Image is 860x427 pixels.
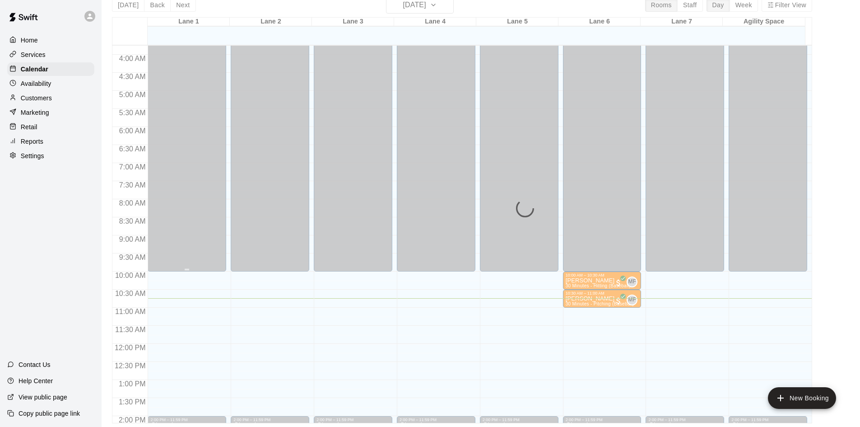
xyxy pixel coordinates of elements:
[21,122,37,131] p: Retail
[7,135,94,148] a: Reports
[566,291,639,296] div: 10:30 AM – 11:00 AM
[21,79,51,88] p: Availability
[116,416,148,424] span: 2:00 PM
[19,409,80,418] p: Copy public page link
[233,418,307,422] div: 2:00 PM – 11:59 PM
[112,344,148,352] span: 12:00 PM
[628,296,636,305] span: MF
[117,91,148,99] span: 5:00 AM
[566,418,639,422] div: 2:00 PM – 11:59 PM
[394,18,476,26] div: Lane 4
[19,360,51,369] p: Contact Us
[614,296,623,305] span: All customers have paid
[21,36,38,45] p: Home
[400,418,473,422] div: 2:00 PM – 11:59 PM
[19,393,67,402] p: View public page
[21,94,52,103] p: Customers
[117,217,148,225] span: 8:30 AM
[117,127,148,135] span: 6:00 AM
[21,151,44,160] p: Settings
[628,277,636,286] span: MF
[113,290,148,297] span: 10:30 AM
[21,108,49,117] p: Marketing
[563,290,642,308] div: 10:30 AM – 11:00 AM: Rory Schunk
[112,362,148,370] span: 12:30 PM
[563,272,642,290] div: 10:00 AM – 10:30 AM: Lucas Pendilhe
[117,109,148,117] span: 5:30 AM
[566,273,639,277] div: 10:00 AM – 10:30 AM
[117,163,148,171] span: 7:00 AM
[483,418,556,422] div: 2:00 PM – 11:59 PM
[312,18,394,26] div: Lane 3
[723,18,805,26] div: Agility Space
[7,149,94,163] a: Settings
[7,62,94,76] a: Calendar
[116,398,148,406] span: 1:30 PM
[648,418,721,422] div: 2:00 PM – 11:59 PM
[117,181,148,189] span: 7:30 AM
[630,295,637,305] span: Matt Field
[117,199,148,207] span: 8:00 AM
[566,301,634,306] span: 30 Minutes - Pitching (Baseball)
[117,145,148,153] span: 6:30 AM
[558,18,641,26] div: Lane 6
[614,278,623,287] span: All customers have paid
[21,137,43,146] p: Reports
[230,18,312,26] div: Lane 2
[627,277,637,287] div: Matt Field
[7,106,94,119] a: Marketing
[116,380,148,388] span: 1:00 PM
[7,120,94,134] a: Retail
[117,235,148,243] span: 9:00 AM
[117,73,148,80] span: 4:30 AM
[117,253,148,261] span: 9:30 AM
[21,65,48,74] p: Calendar
[476,18,558,26] div: Lane 5
[630,277,637,287] span: Matt Field
[113,326,148,333] span: 11:30 AM
[627,295,637,305] div: Matt Field
[148,18,230,26] div: Lane 1
[113,308,148,315] span: 11:00 AM
[150,418,223,422] div: 2:00 PM – 11:59 PM
[731,418,804,422] div: 2:00 PM – 11:59 PM
[641,18,723,26] div: Lane 7
[21,50,46,59] p: Services
[316,418,390,422] div: 2:00 PM – 11:59 PM
[7,77,94,90] a: Availability
[19,376,53,385] p: Help Center
[117,55,148,62] span: 4:00 AM
[768,387,836,409] button: add
[113,272,148,279] span: 10:00 AM
[7,33,94,47] a: Home
[7,91,94,105] a: Customers
[7,48,94,61] a: Services
[566,283,631,288] span: 30 Minutes - Hitting (Baseball)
